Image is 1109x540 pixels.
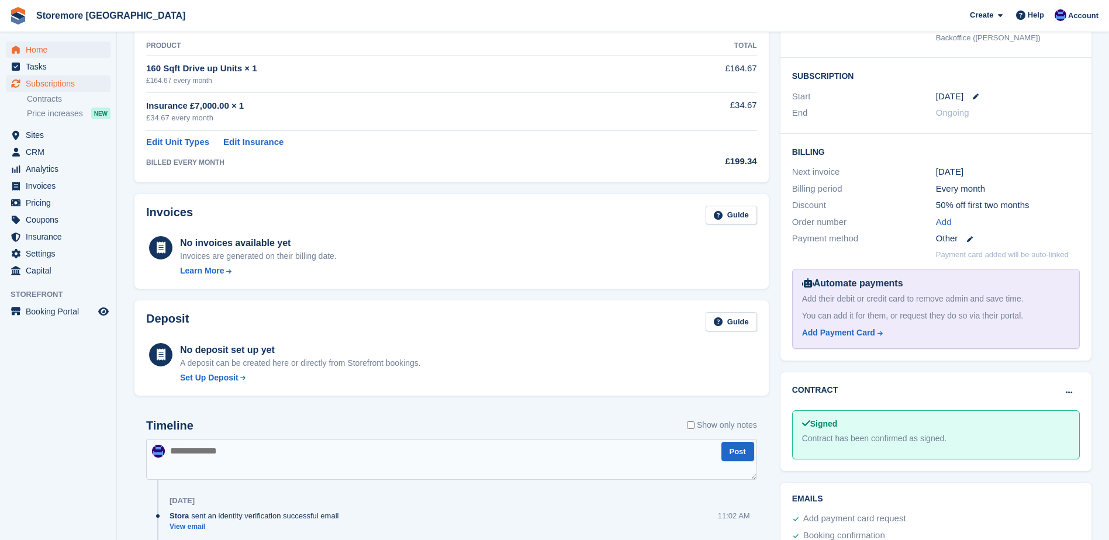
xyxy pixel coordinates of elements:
th: Product [146,37,642,56]
div: £34.67 every month [146,112,642,124]
a: Contracts [27,94,110,105]
div: 11:02 AM [718,510,750,521]
div: Next invoice [792,165,936,179]
div: £164.67 every month [146,75,642,86]
a: menu [6,178,110,194]
span: Invoices [26,178,96,194]
a: menu [6,262,110,279]
span: Sites [26,127,96,143]
h2: Invoices [146,206,193,225]
span: Subscriptions [26,75,96,92]
div: Discount [792,199,936,212]
a: View email [170,522,344,532]
span: Ongoing [936,108,969,117]
div: NEW [91,108,110,119]
a: menu [6,229,110,245]
a: menu [6,195,110,211]
a: Add Payment Card [802,327,1065,339]
div: Payment method [792,232,936,245]
h2: Billing [792,146,1080,157]
div: No deposit set up yet [180,343,421,357]
img: stora-icon-8386f47178a22dfd0bd8f6a31ec36ba5ce8667c1dd55bd0f319d3a0aa187defe.svg [9,7,27,25]
div: Learn More [180,265,224,277]
label: Show only notes [687,419,757,431]
div: 50% off first two months [936,199,1080,212]
div: Start [792,90,936,103]
div: Add payment card request [803,512,906,526]
span: Stora [170,510,189,521]
span: Help [1028,9,1044,21]
div: End [792,106,936,120]
a: Learn More [180,265,337,277]
div: Signed [802,418,1070,430]
div: No invoices available yet [180,236,337,250]
div: Order number [792,216,936,229]
span: Create [970,9,993,21]
div: Other [936,232,1080,245]
span: CRM [26,144,96,160]
time: 2025-08-30 00:00:00 UTC [936,90,963,103]
a: Storemore [GEOGRAPHIC_DATA] [32,6,190,25]
div: Automate payments [802,276,1070,290]
div: Add their debit or credit card to remove admin and save time. [802,293,1070,305]
span: Price increases [27,108,83,119]
a: Price increases NEW [27,107,110,120]
span: Analytics [26,161,96,177]
div: Invoices are generated on their billing date. [180,250,337,262]
img: Angela [152,445,165,458]
div: Add Payment Card [802,327,875,339]
a: Guide [706,312,757,331]
span: Settings [26,245,96,262]
img: Angela [1055,9,1066,21]
div: BILLED EVERY MONTH [146,157,642,168]
a: menu [6,144,110,160]
h2: Subscription [792,70,1080,81]
p: Payment card added will be auto-linked [936,249,1069,261]
a: Guide [706,206,757,225]
div: £199.34 [642,155,757,168]
a: menu [6,303,110,320]
button: Post [721,442,754,461]
h2: Emails [792,494,1080,504]
span: Coupons [26,212,96,228]
a: menu [6,58,110,75]
h2: Timeline [146,419,194,432]
p: A deposit can be created here or directly from Storefront bookings. [180,357,421,369]
div: sent an identity verification successful email [170,510,344,521]
a: menu [6,245,110,262]
h2: Contract [792,384,838,396]
a: menu [6,161,110,177]
th: Total [642,37,757,56]
span: Capital [26,262,96,279]
a: Set Up Deposit [180,372,421,384]
div: Set Up Deposit [180,372,239,384]
span: Home [26,41,96,58]
span: Insurance [26,229,96,245]
span: Tasks [26,58,96,75]
a: Add [936,216,952,229]
a: Preview store [96,304,110,319]
h2: Deposit [146,312,189,331]
a: Edit Unit Types [146,136,209,149]
a: menu [6,127,110,143]
div: 160 Sqft Drive up Units × 1 [146,62,642,75]
div: Contract has been confirmed as signed. [802,432,1070,445]
span: Account [1068,10,1098,22]
a: menu [6,212,110,228]
a: menu [6,41,110,58]
input: Show only notes [687,419,695,431]
span: Booking Portal [26,303,96,320]
a: menu [6,75,110,92]
div: Backoffice ([PERSON_NAME]) [936,32,1080,44]
div: Billing period [792,182,936,196]
a: Edit Insurance [223,136,284,149]
div: [DATE] [170,496,195,506]
div: You can add it for them, or request they do so via their portal. [802,310,1070,322]
td: £34.67 [642,92,757,130]
td: £164.67 [642,56,757,92]
div: [DATE] [936,165,1080,179]
span: Pricing [26,195,96,211]
span: Storefront [11,289,116,300]
div: Every month [936,182,1080,196]
div: Insurance £7,000.00 × 1 [146,99,642,113]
